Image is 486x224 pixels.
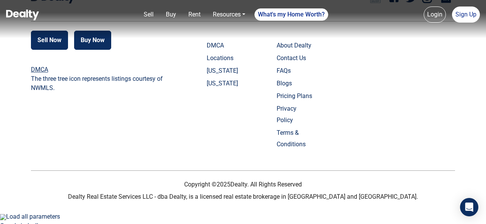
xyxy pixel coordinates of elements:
a: Sell [141,7,157,22]
a: Rent [185,7,204,22]
a: [US_STATE] [207,78,245,89]
a: Contact Us [277,52,314,64]
div: Open Intercom Messenger [460,198,478,216]
a: Pricing Plans [277,90,314,102]
p: Copyright © 2025 Dealty. All Rights Reserved [31,180,455,189]
a: [US_STATE] [207,65,245,77]
a: Blogs [277,78,314,89]
a: About Dealty [277,40,314,51]
a: Terms & Conditions [277,127,314,150]
a: Buy [163,7,179,22]
a: Login [424,7,446,23]
a: Resources [210,7,248,22]
button: Buy Now [74,31,111,50]
a: DMCA [207,40,245,51]
a: FAQs [277,65,314,77]
img: Dealty - Buy, Sell & Rent Homes [6,10,39,20]
a: Sign Up [452,7,480,23]
p: Dealty Real Estate Services LLC - dba Dealty, is a licensed real estate brokerage in [GEOGRAPHIC_... [31,192,455,201]
iframe: BigID CMP Widget [4,201,27,224]
button: Sell Now [31,31,68,50]
a: Locations [207,52,245,64]
a: DMCA [31,66,48,73]
a: What's my Home Worth? [254,8,328,21]
span: Load all parameters [6,213,60,220]
a: Privacy Policy [277,103,314,126]
p: The three tree icon represents listings courtesy of NWMLS. [31,74,167,93]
